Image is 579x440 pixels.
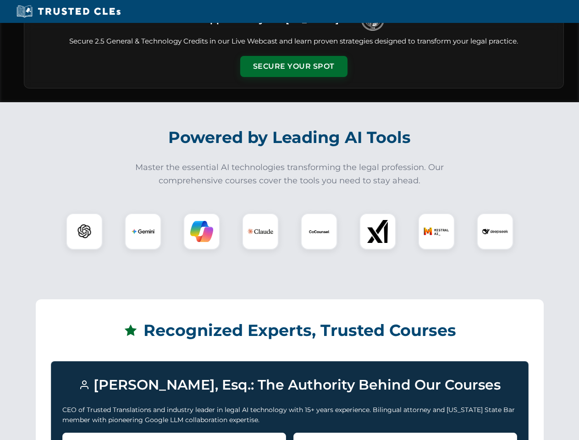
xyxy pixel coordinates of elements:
[424,219,449,244] img: Mistral AI Logo
[301,213,337,250] div: CoCounsel
[190,220,213,243] img: Copilot Logo
[62,405,517,425] p: CEO of Trusted Translations and industry leader in legal AI technology with 15+ years experience....
[366,220,389,243] img: xAI Logo
[418,213,455,250] div: Mistral AI
[14,5,123,18] img: Trusted CLEs
[51,314,529,346] h2: Recognized Experts, Trusted Courses
[240,56,347,77] button: Secure Your Spot
[132,220,154,243] img: Gemini Logo
[242,213,279,250] div: Claude
[482,219,508,244] img: DeepSeek Logo
[62,373,517,397] h3: [PERSON_NAME], Esq.: The Authority Behind Our Courses
[125,213,161,250] div: Gemini
[35,36,552,47] p: Secure 2.5 General & Technology Credits in our Live Webcast and learn proven strategies designed ...
[477,213,513,250] div: DeepSeek
[66,213,103,250] div: ChatGPT
[248,219,273,244] img: Claude Logo
[308,220,331,243] img: CoCounsel Logo
[129,161,450,187] p: Master the essential AI technologies transforming the legal profession. Our comprehensive courses...
[36,121,544,154] h2: Powered by Leading AI Tools
[183,213,220,250] div: Copilot
[359,213,396,250] div: xAI
[71,218,98,245] img: ChatGPT Logo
